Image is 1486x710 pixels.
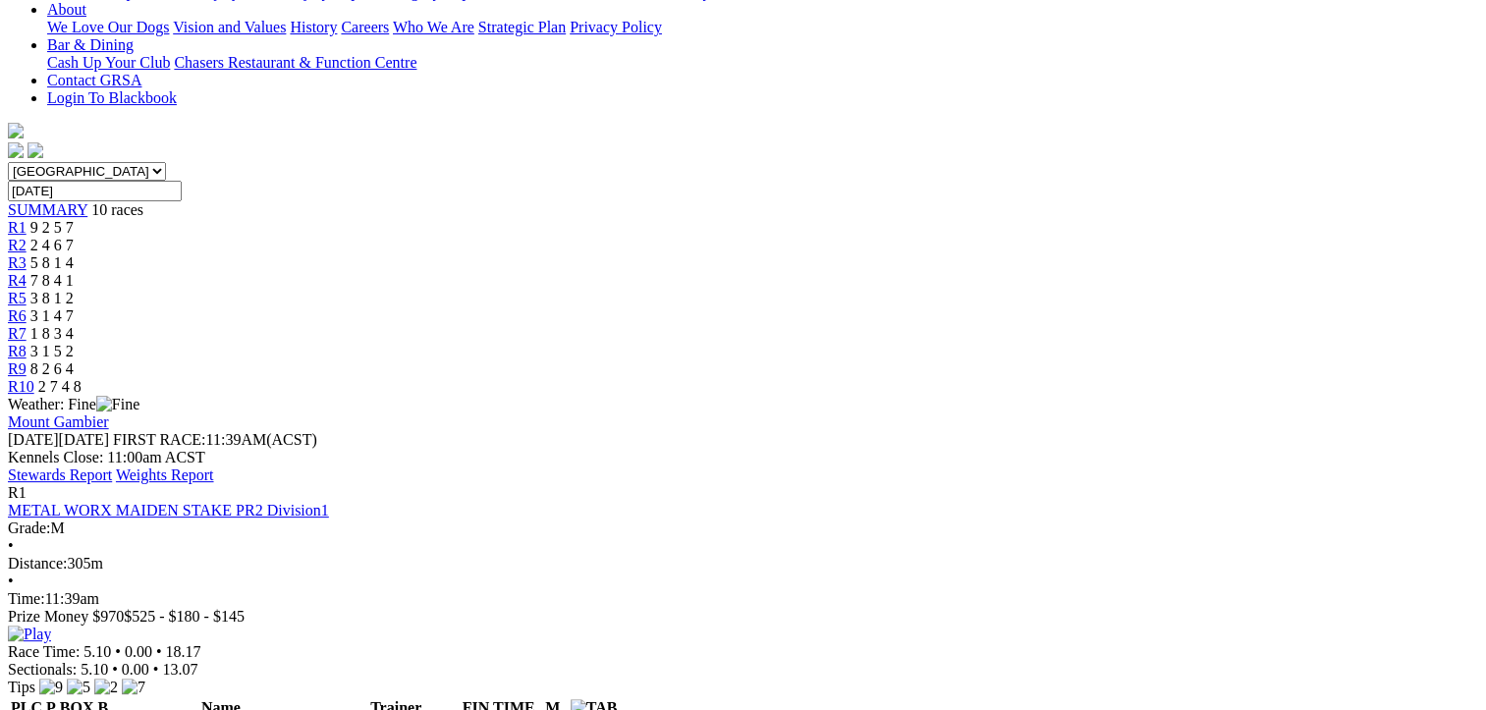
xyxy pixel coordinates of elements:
[8,449,1478,466] div: Kennels Close: 11:00am ACST
[47,19,1478,36] div: About
[8,555,67,572] span: Distance:
[113,431,205,448] span: FIRST RACE:
[162,661,197,678] span: 13.07
[8,396,139,412] span: Weather: Fine
[8,325,27,342] a: R7
[8,378,34,395] a: R10
[174,54,416,71] a: Chasers Restaurant & Function Centre
[156,643,162,660] span: •
[47,1,86,18] a: About
[81,661,108,678] span: 5.10
[30,290,74,306] span: 3 8 1 2
[8,626,51,643] img: Play
[8,254,27,271] a: R3
[39,679,63,696] img: 9
[8,181,182,201] input: Select date
[8,573,14,589] span: •
[47,54,1478,72] div: Bar & Dining
[116,466,214,483] a: Weights Report
[8,519,1478,537] div: M
[8,290,27,306] a: R5
[8,466,112,483] a: Stewards Report
[28,142,43,158] img: twitter.svg
[122,679,145,696] img: 7
[8,142,24,158] img: facebook.svg
[30,343,74,359] span: 3 1 5 2
[8,608,1478,626] div: Prize Money $970
[38,378,82,395] span: 2 7 4 8
[47,19,169,35] a: We Love Our Dogs
[8,431,109,448] span: [DATE]
[8,413,109,430] a: Mount Gambier
[290,19,337,35] a: History
[125,643,152,660] span: 0.00
[8,555,1478,573] div: 305m
[94,679,118,696] img: 2
[8,537,14,554] span: •
[8,201,87,218] a: SUMMARY
[67,679,90,696] img: 5
[83,643,111,660] span: 5.10
[8,519,51,536] span: Grade:
[47,36,134,53] a: Bar & Dining
[341,19,389,35] a: Careers
[113,431,317,448] span: 11:39AM(ACST)
[30,272,74,289] span: 7 8 4 1
[115,643,121,660] span: •
[91,201,143,218] span: 10 races
[8,484,27,501] span: R1
[122,661,149,678] span: 0.00
[124,608,245,625] span: $525 - $180 - $145
[393,19,474,35] a: Who We Are
[47,89,177,106] a: Login To Blackbook
[30,360,74,377] span: 8 2 6 4
[570,19,662,35] a: Privacy Policy
[8,237,27,253] a: R2
[30,307,74,324] span: 3 1 4 7
[478,19,566,35] a: Strategic Plan
[8,219,27,236] a: R1
[30,254,74,271] span: 5 8 1 4
[30,219,74,236] span: 9 2 5 7
[30,325,74,342] span: 1 8 3 4
[8,679,35,695] span: Tips
[47,72,141,88] a: Contact GRSA
[153,661,159,678] span: •
[47,54,170,71] a: Cash Up Your Club
[173,19,286,35] a: Vision and Values
[8,431,59,448] span: [DATE]
[112,661,118,678] span: •
[30,237,74,253] span: 2 4 6 7
[8,343,27,359] a: R8
[166,643,201,660] span: 18.17
[8,360,27,377] a: R9
[8,590,45,607] span: Time:
[96,396,139,413] img: Fine
[8,123,24,138] img: logo-grsa-white.png
[8,307,27,324] a: R6
[8,590,1478,608] div: 11:39am
[8,643,80,660] span: Race Time:
[8,661,77,678] span: Sectionals:
[8,272,27,289] a: R4
[8,502,329,519] a: METAL WORX MAIDEN STAKE PR2 Division1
